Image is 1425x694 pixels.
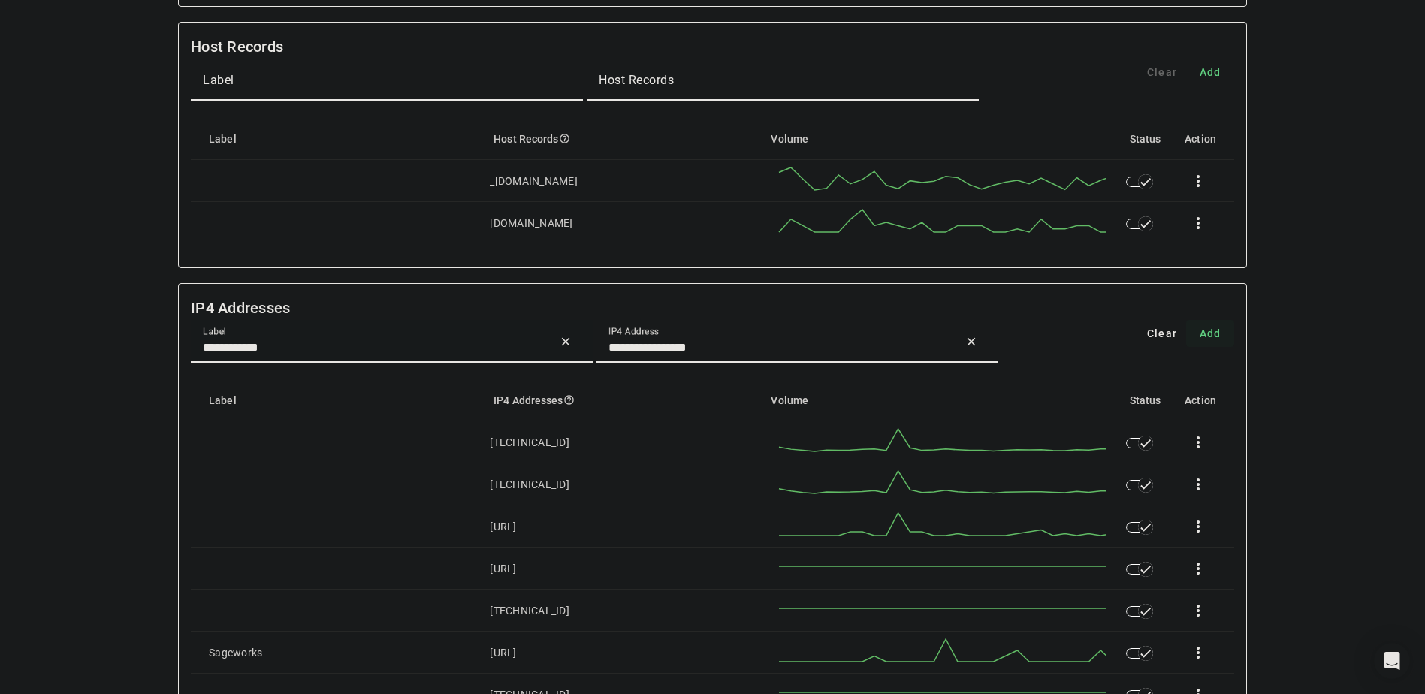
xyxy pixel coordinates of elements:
[191,118,482,160] mat-header-cell: Label
[191,296,290,320] mat-card-title: IP4 Addresses
[482,379,759,421] mat-header-cell: IP4 Addresses
[490,561,516,576] div: [URL]
[1118,379,1173,421] mat-header-cell: Status
[203,73,234,87] mat-label: Label
[1173,118,1234,160] mat-header-cell: Action
[490,519,516,534] div: [URL]
[608,326,659,336] mat-label: IP4 Address
[759,118,1117,160] mat-header-cell: Volume
[490,603,569,618] div: [TECHNICAL_ID]
[1118,118,1173,160] mat-header-cell: Status
[490,173,578,189] div: _[DOMAIN_NAME]
[1138,320,1186,347] button: Clear
[950,324,998,360] button: Clear
[490,477,569,492] div: [TECHNICAL_ID]
[490,435,569,450] div: [TECHNICAL_ID]
[545,324,593,360] button: Clear
[490,216,572,231] div: [DOMAIN_NAME]
[599,73,674,87] mat-label: Host Records
[178,22,1247,268] fm-list-table: Host Records
[209,645,262,660] div: Sageworks
[1374,643,1410,679] div: Open Intercom Messenger
[559,133,570,144] i: help_outline
[191,35,283,59] mat-card-title: Host Records
[1200,65,1221,80] span: Add
[759,379,1117,421] mat-header-cell: Volume
[1200,326,1221,341] span: Add
[1186,59,1234,86] button: Add
[1173,379,1234,421] mat-header-cell: Action
[191,379,482,421] mat-header-cell: Label
[563,394,575,406] i: help_outline
[490,645,516,660] div: [URL]
[1147,326,1177,341] span: Clear
[482,118,759,160] mat-header-cell: Host Records
[1186,320,1234,347] button: Add
[203,326,226,336] mat-label: Label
